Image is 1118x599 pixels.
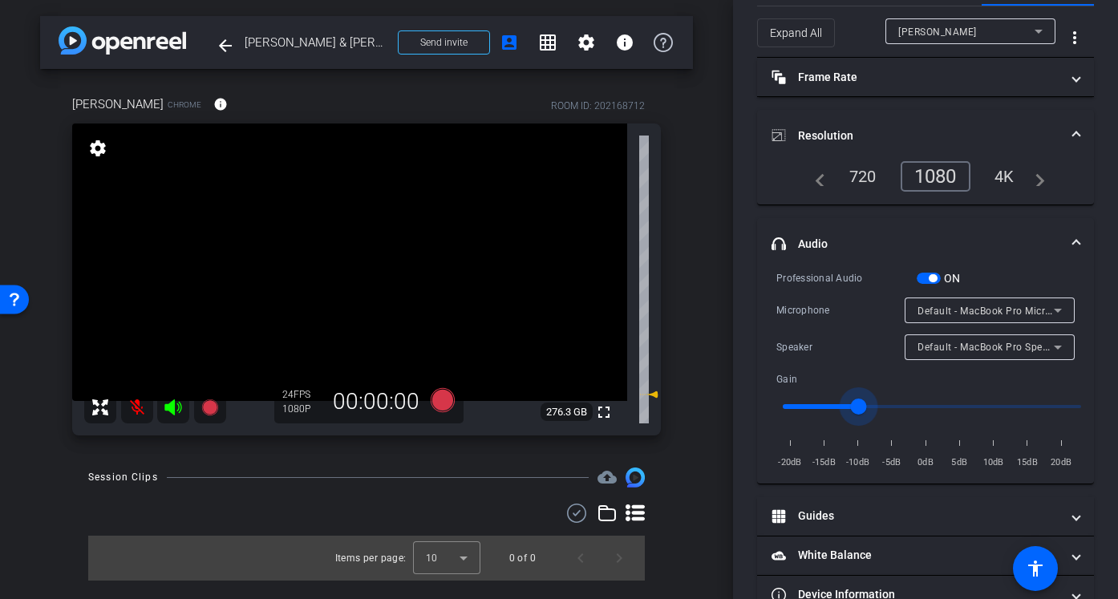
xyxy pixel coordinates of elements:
div: 1080 [901,161,970,192]
div: Items per page: [335,550,407,566]
img: app-logo [59,26,186,55]
div: 24 [282,388,322,401]
mat-expansion-panel-header: Resolution [757,110,1094,161]
div: 00:00:00 [322,388,430,415]
button: More Options for Adjustments Panel [1055,18,1094,57]
mat-icon: navigate_next [1026,167,1045,186]
mat-expansion-panel-header: Audio [757,218,1094,269]
mat-icon: settings [577,33,596,52]
div: Microphone [776,302,905,318]
span: [PERSON_NAME] [898,26,977,38]
mat-icon: fullscreen [594,403,614,422]
span: Send invite [420,36,468,49]
mat-icon: arrow_back [216,36,235,55]
div: Audio [757,269,1094,484]
div: 720 [837,163,889,190]
mat-icon: account_box [500,33,519,52]
div: 4K [982,163,1027,190]
span: 0dB [912,455,939,471]
span: FPS [294,389,310,400]
span: Destinations for your clips [597,467,617,487]
mat-icon: navigate_before [806,167,825,186]
mat-panel-title: White Balance [772,547,1060,564]
mat-icon: settings [87,139,109,158]
div: Session Clips [88,469,158,485]
div: Professional Audio [776,270,917,286]
img: Session clips [626,467,645,487]
div: ROOM ID: 202168712 [551,99,645,113]
span: Default - MacBook Pro Speakers (Built-in) [917,340,1111,353]
div: Gain [776,371,917,387]
mat-panel-title: Guides [772,508,1060,524]
span: -15dB [810,455,837,471]
button: Send invite [398,30,490,55]
button: Expand All [757,18,835,47]
mat-icon: info [615,33,634,52]
span: 5dB [946,455,973,471]
mat-panel-title: Audio [772,236,1060,253]
span: [PERSON_NAME] & [PERSON_NAME] Podcast [245,26,388,59]
mat-expansion-panel-header: White Balance [757,536,1094,575]
mat-panel-title: Resolution [772,127,1060,144]
div: 1080P [282,403,322,415]
mat-icon: info [213,97,228,111]
span: Chrome [168,99,201,111]
mat-icon: more_vert [1065,28,1084,47]
div: Resolution [757,161,1094,204]
mat-icon: accessibility [1026,559,1045,578]
div: Speaker [776,339,905,355]
span: 276.3 GB [541,403,593,422]
span: Expand All [770,18,822,48]
button: Previous page [561,539,600,577]
span: [PERSON_NAME] [72,95,164,113]
mat-panel-title: Frame Rate [772,69,1060,86]
span: -5dB [878,455,905,471]
mat-icon: cloud_upload [597,467,617,487]
mat-expansion-panel-header: Frame Rate [757,58,1094,96]
span: 15dB [1014,455,1041,471]
button: Next page [600,539,638,577]
mat-icon: -16 dB [639,385,658,404]
span: -20dB [776,455,804,471]
mat-icon: grid_on [538,33,557,52]
span: -10dB [845,455,872,471]
label: ON [941,270,961,286]
div: 0 of 0 [509,550,536,566]
span: 10dB [980,455,1007,471]
mat-expansion-panel-header: Guides [757,497,1094,536]
span: 20dB [1047,455,1075,471]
